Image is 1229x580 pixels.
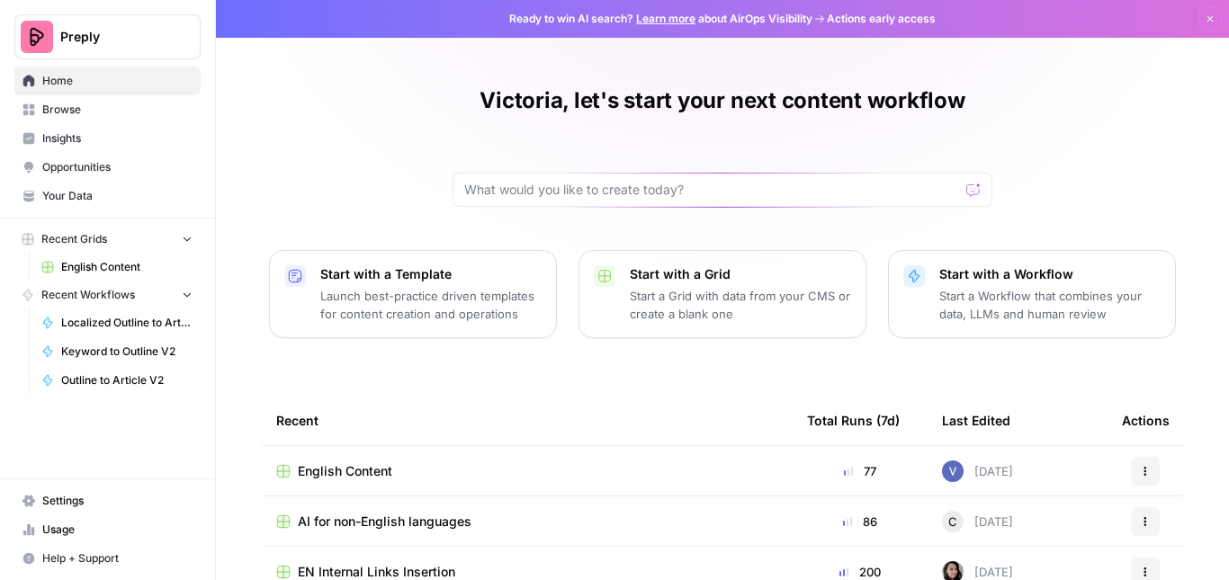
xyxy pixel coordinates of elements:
img: Preply Logo [21,21,53,53]
a: Usage [14,515,201,544]
a: Learn more [636,12,695,25]
a: Keyword to Outline V2 [33,337,201,366]
a: Outline to Article V2 [33,366,201,395]
div: Total Runs (7d) [807,396,900,445]
span: Home [42,73,193,89]
p: Start a Workflow that combines your data, LLMs and human review [939,287,1161,323]
button: Recent Grids [14,226,201,253]
span: Usage [42,522,193,538]
a: Browse [14,95,201,124]
button: Start with a GridStart a Grid with data from your CMS or create a blank one [579,250,866,338]
input: What would you like to create today? [464,181,959,199]
a: Home [14,67,201,95]
div: 77 [807,462,913,480]
span: Preply [60,28,169,46]
p: Launch best-practice driven templates for content creation and operations [320,287,542,323]
span: Keyword to Outline V2 [61,344,193,360]
button: Recent Workflows [14,281,201,308]
span: Recent Grids [41,231,107,247]
span: Insights [42,130,193,147]
a: Opportunities [14,153,201,182]
span: Actions early access [827,11,936,27]
p: Start a Grid with data from your CMS or create a blank one [630,287,851,323]
span: English Content [61,259,193,275]
span: AI for non-English languages [298,513,471,531]
a: Insights [14,124,201,153]
span: Outline to Article V2 [61,372,193,388]
a: Your Data [14,182,201,210]
div: [DATE] [942,511,1013,532]
div: Recent [276,396,778,445]
button: Help + Support [14,544,201,573]
span: Settings [42,493,193,509]
button: Start with a WorkflowStart a Workflow that combines your data, LLMs and human review [888,250,1176,338]
div: [DATE] [942,460,1013,482]
button: Workspace: Preply [14,14,201,59]
span: C [948,513,957,531]
div: Actions [1122,396,1170,445]
p: Start with a Workflow [939,265,1161,283]
a: Localized Outline to Article [33,308,201,337]
a: Settings [14,486,201,515]
span: Localized Outline to Article [61,315,193,331]
a: AI for non-English languages [276,513,778,531]
span: Help + Support [42,550,193,567]
span: Browse [42,102,193,118]
div: Last Edited [942,396,1010,445]
p: Start with a Grid [630,265,851,283]
a: English Content [33,253,201,281]
a: English Content [276,462,778,480]
div: 86 [807,513,913,531]
img: a7rrxm5wz29u8zxbh4kkc1rcm4rd [942,460,964,482]
h1: Victoria, let's start your next content workflow [480,86,964,115]
span: Your Data [42,188,193,204]
p: Start with a Template [320,265,542,283]
span: Recent Workflows [41,287,135,303]
button: Start with a TemplateLaunch best-practice driven templates for content creation and operations [269,250,557,338]
span: Opportunities [42,159,193,175]
span: Ready to win AI search? about AirOps Visibility [509,11,812,27]
span: English Content [298,462,392,480]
